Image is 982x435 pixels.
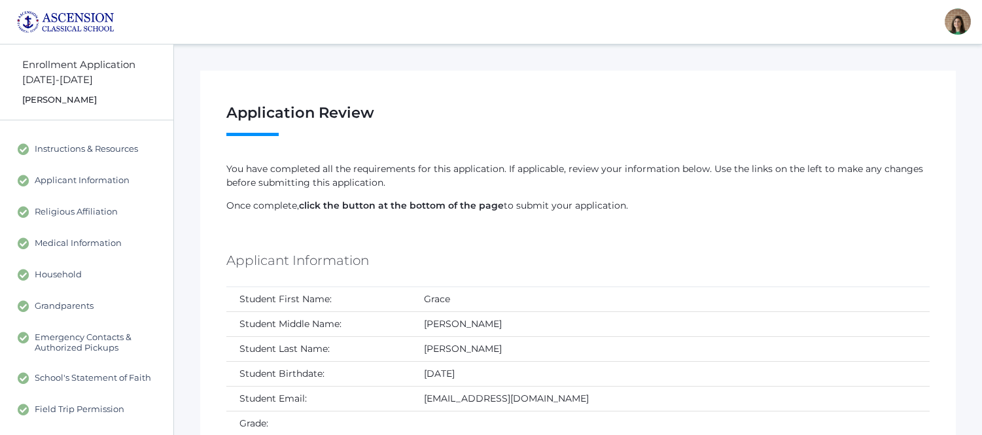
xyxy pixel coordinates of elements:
[226,336,411,361] td: Student Last Name:
[226,361,411,386] td: Student Birthdate:
[226,199,930,213] p: Once complete, to submit your application.
[411,311,930,336] td: [PERSON_NAME]
[411,361,930,386] td: [DATE]
[22,58,173,73] div: Enrollment Application
[16,10,114,33] img: ascension-logo-blue-113fc29133de2fb5813e50b71547a291c5fdb7962bf76d49838a2a14a36269ea.jpg
[299,200,504,211] strong: click the button at the bottom of the page
[226,249,369,271] h5: Applicant Information
[35,237,122,249] span: Medical Information
[411,386,930,411] td: [EMAIL_ADDRESS][DOMAIN_NAME]
[35,372,151,384] span: School's Statement of Faith
[35,404,124,415] span: Field Trip Permission
[22,73,173,88] div: [DATE]-[DATE]
[35,269,82,281] span: Household
[226,287,411,312] td: Student First Name:
[226,386,411,411] td: Student Email:
[35,206,118,218] span: Religious Affiliation
[226,162,930,190] p: You have completed all the requirements for this application. If applicable, review your informat...
[35,332,160,353] span: Emergency Contacts & Authorized Pickups
[411,336,930,361] td: [PERSON_NAME]
[226,105,930,136] h1: Application Review
[945,9,971,35] div: Jenna Adams
[35,300,94,312] span: Grandparents
[411,287,930,312] td: Grace
[22,94,173,107] div: [PERSON_NAME]
[35,175,130,186] span: Applicant Information
[35,143,138,155] span: Instructions & Resources
[226,311,411,336] td: Student Middle Name:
